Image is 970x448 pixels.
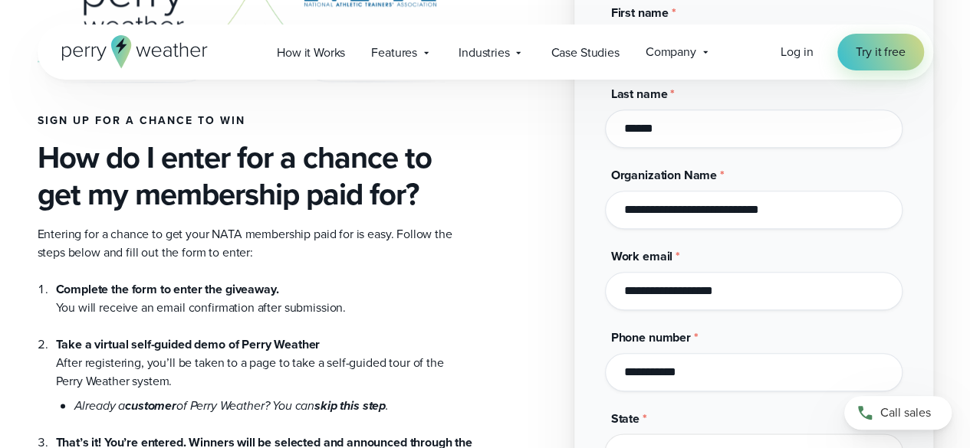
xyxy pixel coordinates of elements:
[56,335,321,353] strong: Take a virtual self-guided demo of Perry Weather
[125,397,176,414] strong: customer
[611,85,668,103] span: Last name
[56,317,473,415] li: After registering, you’ll be taken to a page to take a self-guided tour of the Perry Weather system.
[611,166,717,184] span: Organization Name
[56,280,473,317] li: You will receive an email confirmation after submission.
[264,37,358,68] a: How it Works
[880,404,931,422] span: Call sales
[646,43,696,61] span: Company
[837,34,923,70] a: Try it free
[611,4,669,21] span: First name
[56,280,279,298] strong: Complete the form to enter the giveaway.
[856,43,905,61] span: Try it free
[611,247,672,265] span: Work email
[74,397,389,414] em: Already a of Perry Weather? You can .
[459,44,509,62] span: Industries
[844,396,952,430] a: Call sales
[277,44,345,62] span: How it Works
[781,43,813,61] a: Log in
[314,397,386,414] strong: skip this step
[611,329,691,346] span: Phone number
[611,410,640,427] span: State
[371,44,417,62] span: Features
[538,37,632,68] a: Case Studies
[551,44,619,62] span: Case Studies
[38,139,473,213] h3: How do I enter for a chance to get my membership paid for?
[38,225,473,262] p: Entering for a chance to get your NATA membership paid for is easy. Follow the steps below and fi...
[38,115,473,127] h4: Sign up for a chance to win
